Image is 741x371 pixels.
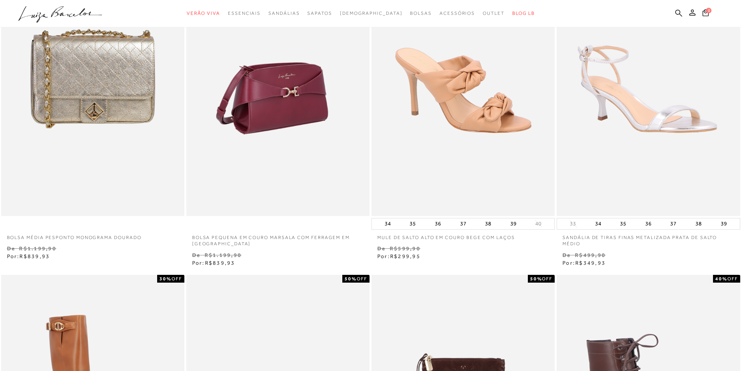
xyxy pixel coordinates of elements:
strong: 50% [530,276,542,281]
span: [DEMOGRAPHIC_DATA] [340,11,403,16]
span: Sandálias [268,11,300,16]
small: De [377,245,385,251]
span: Sapatos [307,11,332,16]
button: 38 [693,218,704,229]
button: 38 [483,218,494,229]
strong: 40% [715,276,727,281]
strong: 50% [345,276,357,281]
span: Essenciais [228,11,261,16]
a: noSubCategoriesText [340,6,403,21]
button: 39 [508,218,519,229]
a: noSubCategoriesText [483,6,505,21]
button: 37 [458,218,469,229]
button: 40 [533,220,544,227]
a: MULE DE SALTO ALTO EM COURO BEGE COM LAÇOS [371,230,555,241]
span: BLOG LB [512,11,535,16]
a: noSubCategoriesText [268,6,300,21]
span: Por: [7,253,50,259]
a: noSubCategoriesText [228,6,261,21]
button: 36 [643,218,654,229]
span: OFF [542,276,552,281]
button: 33 [568,220,578,227]
a: BOLSA PEQUENA EM COURO MARSALA COM FERRAGEM EM [GEOGRAPHIC_DATA] [186,230,370,248]
button: 35 [407,218,418,229]
span: Por: [377,253,420,259]
span: Acessórios [440,11,475,16]
span: Outlet [483,11,505,16]
a: BLOG LB [512,6,535,21]
span: R$839,93 [205,260,235,266]
span: 0 [706,8,711,13]
button: 39 [718,218,729,229]
span: Bolsas [410,11,432,16]
button: 34 [593,218,604,229]
small: De [192,252,200,258]
span: Verão Viva [187,11,220,16]
small: R$1.199,90 [19,245,56,251]
button: 0 [700,9,711,19]
button: 36 [433,218,443,229]
button: 34 [382,218,393,229]
small: R$599,90 [390,245,420,251]
span: R$349,93 [575,260,606,266]
span: Por: [192,260,235,266]
small: De [562,252,571,258]
small: De [7,245,15,251]
a: noSubCategoriesText [440,6,475,21]
span: R$839,93 [19,253,50,259]
button: 35 [618,218,629,229]
a: noSubCategoriesText [187,6,220,21]
button: 37 [668,218,679,229]
small: R$1.199,90 [205,252,242,258]
span: OFF [357,276,367,281]
a: noSubCategoriesText [410,6,432,21]
a: SANDÁLIA DE TIRAS FINAS METALIZADA PRATA DE SALTO MÉDIO [557,230,740,248]
small: R$499,90 [575,252,606,258]
span: R$299,95 [390,253,420,259]
span: Por: [562,260,606,266]
a: Bolsa média pesponto monograma dourado [1,230,184,241]
span: OFF [172,276,182,281]
strong: 30% [159,276,172,281]
a: noSubCategoriesText [307,6,332,21]
span: OFF [727,276,738,281]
